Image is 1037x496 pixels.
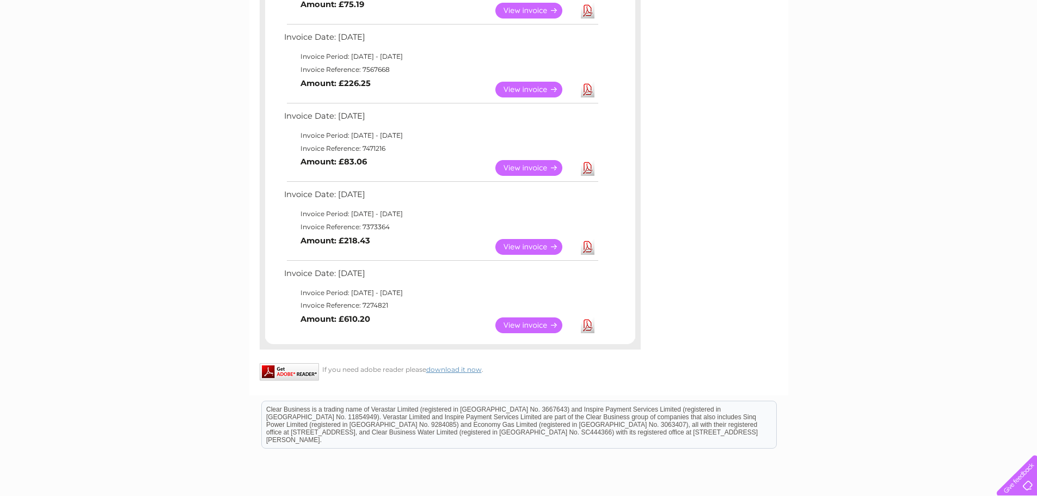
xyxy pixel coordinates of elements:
[832,5,907,19] a: 0333 014 3131
[281,30,600,50] td: Invoice Date: [DATE]
[281,207,600,221] td: Invoice Period: [DATE] - [DATE]
[942,46,958,54] a: Blog
[581,239,594,255] a: Download
[495,317,575,333] a: View
[281,286,600,299] td: Invoice Period: [DATE] - [DATE]
[581,160,594,176] a: Download
[426,365,482,373] a: download it now
[581,317,594,333] a: Download
[873,46,897,54] a: Energy
[845,46,866,54] a: Water
[581,3,594,19] a: Download
[281,299,600,312] td: Invoice Reference: 7274821
[281,187,600,207] td: Invoice Date: [DATE]
[260,363,641,373] div: If you need adobe reader please .
[262,6,776,53] div: Clear Business is a trading name of Verastar Limited (registered in [GEOGRAPHIC_DATA] No. 3667643...
[581,82,594,97] a: Download
[300,314,370,324] b: Amount: £610.20
[281,142,600,155] td: Invoice Reference: 7471216
[495,3,575,19] a: View
[300,236,370,246] b: Amount: £218.43
[495,160,575,176] a: View
[281,63,600,76] td: Invoice Reference: 7567668
[281,129,600,142] td: Invoice Period: [DATE] - [DATE]
[903,46,936,54] a: Telecoms
[281,221,600,234] td: Invoice Reference: 7373364
[495,82,575,97] a: View
[300,78,371,88] b: Amount: £226.25
[965,46,991,54] a: Contact
[495,239,575,255] a: View
[281,266,600,286] td: Invoice Date: [DATE]
[1001,46,1027,54] a: Log out
[36,28,92,62] img: logo.png
[281,109,600,129] td: Invoice Date: [DATE]
[281,50,600,63] td: Invoice Period: [DATE] - [DATE]
[300,157,367,167] b: Amount: £83.06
